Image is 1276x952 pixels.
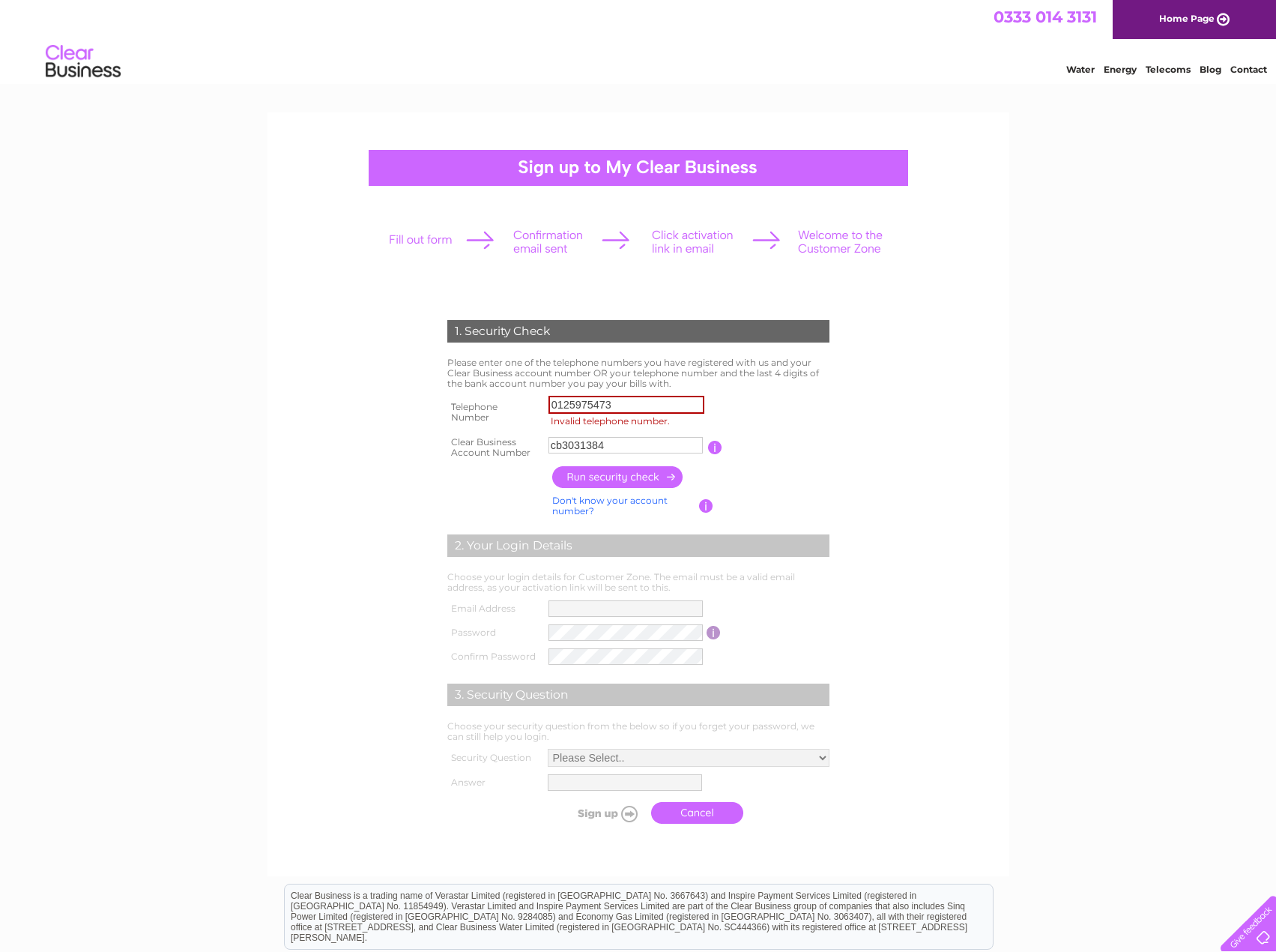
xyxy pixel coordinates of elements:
label: Invalid telephone number. [548,414,709,429]
a: Water [1066,64,1095,75]
a: 0333 014 3131 [994,7,1097,26]
th: Clear Business Account Number [444,433,545,463]
th: Email Address [444,597,545,621]
td: Please enter one of the telephone numbers you have registered with us and your Clear Business acc... [444,354,833,392]
div: Clear Business is a trading name of Verastar Limited (registered in [GEOGRAPHIC_DATA] No. 3667643... [285,8,993,73]
input: Information [699,499,713,513]
a: Don't know your account number? [552,495,668,516]
td: Choose your login details for Customer Zone. The email must be a valid email address, as your act... [444,568,833,597]
th: Security Question [444,745,544,771]
div: 1. Security Check [447,320,829,343]
img: logo.png [45,39,121,85]
input: Submit [551,803,644,824]
div: 3. Security Question [447,684,829,706]
a: Blog [1200,64,1221,75]
td: Choose your security question from the below so if you forget your password, we can still help yo... [444,717,833,746]
a: Energy [1104,64,1137,75]
th: Telephone Number [444,392,545,433]
th: Answer [444,771,544,795]
th: Password [444,621,545,645]
input: Information [708,441,722,454]
th: Confirm Password [444,645,545,669]
a: Contact [1230,64,1267,75]
input: Information [707,626,721,639]
a: Telecoms [1146,64,1191,75]
div: 2. Your Login Details [447,534,829,557]
a: Cancel [651,802,743,824]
